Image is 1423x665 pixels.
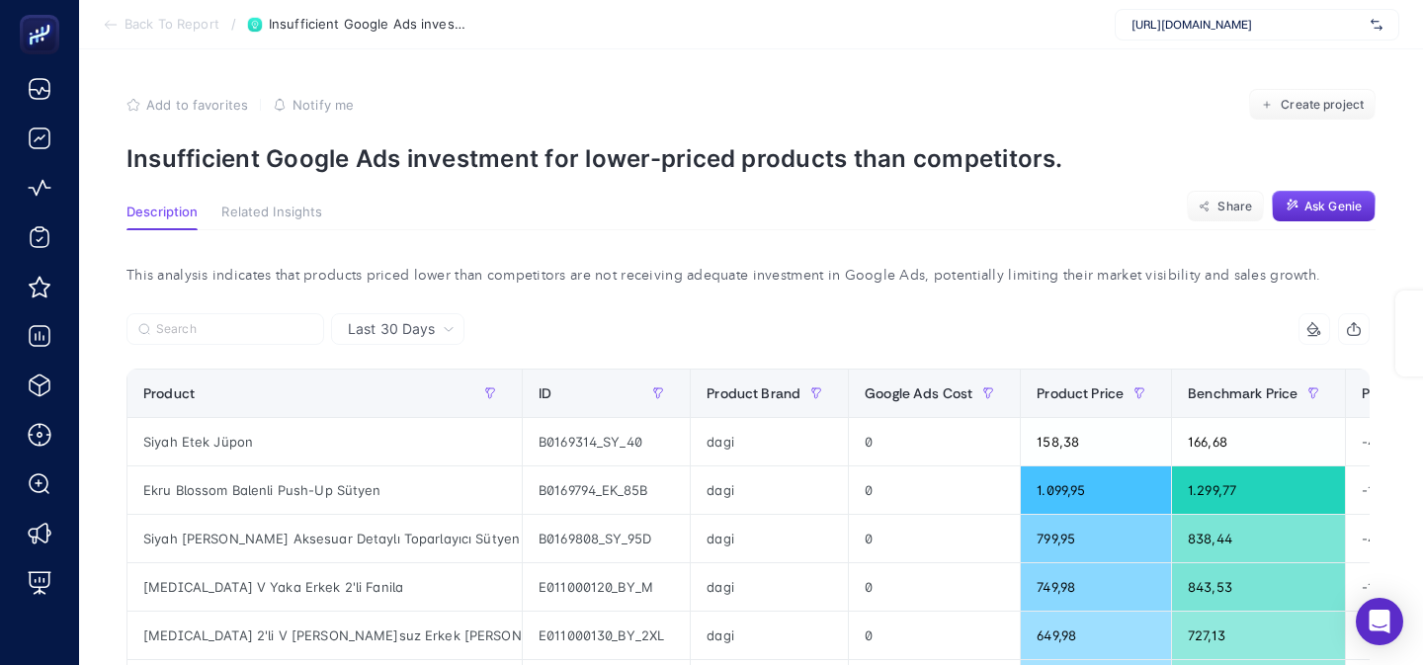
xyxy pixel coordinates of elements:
[126,97,248,113] button: Add to favorites
[127,563,522,611] div: [MEDICAL_DATA] V Yaka Erkek 2'li Fanila
[1187,191,1264,222] button: Share
[1217,199,1252,214] span: Share
[293,97,354,113] span: Notify me
[1021,563,1171,611] div: 749,98
[1188,385,1297,401] span: Benchmark Price
[127,418,522,465] div: Siyah Etek Jüpon
[1131,17,1363,33] span: [URL][DOMAIN_NAME]
[146,97,248,113] span: Add to favorites
[523,612,690,659] div: E011000130_BY_2XL
[849,418,1020,465] div: 0
[269,17,466,33] span: Insufficient Google Ads investment for lower-priced products than competitors.
[539,385,551,401] span: ID
[1371,15,1382,35] img: svg%3e
[1272,191,1376,222] button: Ask Genie
[127,466,522,514] div: Ekru Blossom Balenli Push-Up Sütyen
[143,385,195,401] span: Product
[691,612,848,659] div: dagi
[523,466,690,514] div: B0169794_EK_85B
[849,466,1020,514] div: 0
[1249,89,1376,121] button: Create project
[691,563,848,611] div: dagi
[221,205,322,230] button: Related Insights
[691,466,848,514] div: dagi
[1172,612,1345,659] div: 727,13
[849,612,1020,659] div: 0
[523,563,690,611] div: E011000120_BY_M
[231,16,236,32] span: /
[849,515,1020,562] div: 0
[1021,612,1171,659] div: 649,98
[1021,418,1171,465] div: 158,38
[125,17,219,33] span: Back To Report
[1021,515,1171,562] div: 799,95
[865,385,972,401] span: Google Ads Cost
[707,385,800,401] span: Product Brand
[127,515,522,562] div: Siyah [PERSON_NAME] Aksesuar Detaylı Toparlayıcı Sütyen
[523,418,690,465] div: B0169314_SY_40
[1304,199,1362,214] span: Ask Genie
[849,563,1020,611] div: 0
[1172,563,1345,611] div: 843,53
[1172,418,1345,465] div: 166,68
[126,205,198,220] span: Description
[126,205,198,230] button: Description
[1172,466,1345,514] div: 1.299,77
[691,418,848,465] div: dagi
[126,144,1376,173] p: Insufficient Google Ads investment for lower-priced products than competitors.
[1356,598,1403,645] div: Open Intercom Messenger
[273,97,354,113] button: Notify me
[127,612,522,659] div: [MEDICAL_DATA] 2'li V [PERSON_NAME]suz Erkek [PERSON_NAME]
[1021,466,1171,514] div: 1.099,95
[348,319,435,339] span: Last 30 Days
[523,515,690,562] div: B0169808_SY_95D
[1281,97,1364,113] span: Create project
[156,322,312,337] input: Search
[691,515,848,562] div: dagi
[1037,385,1124,401] span: Product Price
[111,262,1385,290] div: This analysis indicates that products priced lower than competitors are not receiving adequate in...
[1172,515,1345,562] div: 838,44
[221,205,322,220] span: Related Insights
